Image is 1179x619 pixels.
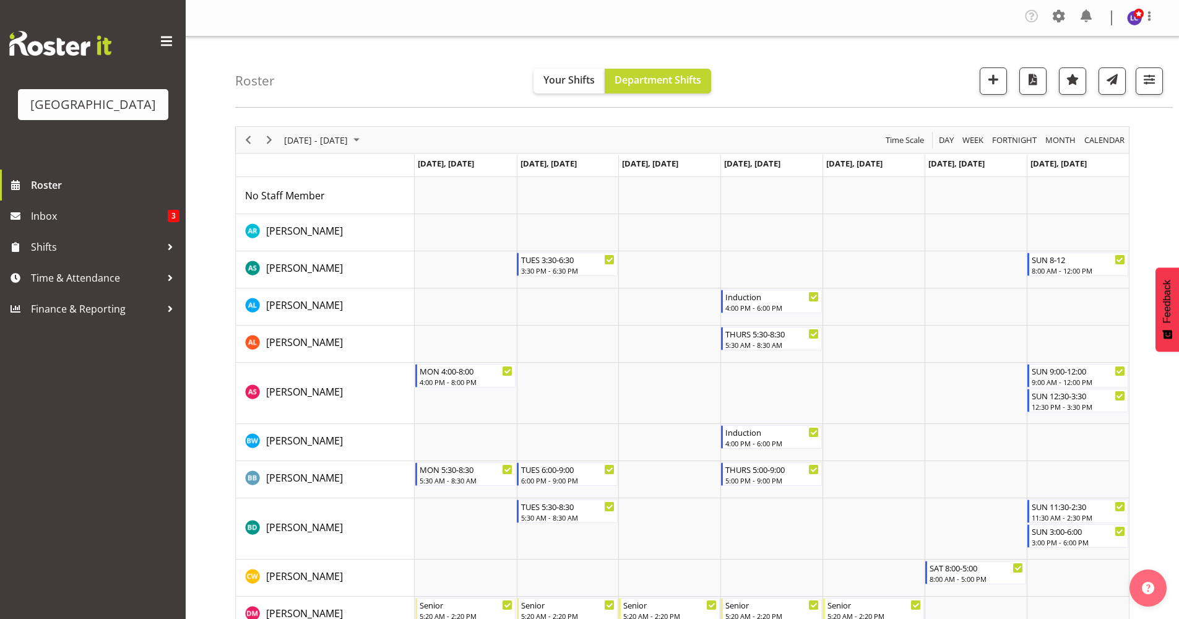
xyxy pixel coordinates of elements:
[1032,266,1125,275] div: 8:00 AM - 12:00 PM
[1019,67,1047,95] button: Download a PDF of the roster according to the set date range.
[521,513,615,522] div: 5:30 AM - 8:30 AM
[725,599,819,611] div: Senior
[283,132,349,148] span: [DATE] - [DATE]
[266,569,343,584] a: [PERSON_NAME]
[236,498,415,560] td: Braedyn Dykes resource
[1059,67,1086,95] button: Highlight an important date within the roster.
[266,223,343,238] a: [PERSON_NAME]
[725,475,819,485] div: 5:00 PM - 9:00 PM
[938,132,955,148] span: Day
[725,340,819,350] div: 5:30 AM - 8:30 AM
[236,288,415,326] td: Alesana Lafoga resource
[259,127,280,153] div: Next
[168,210,179,222] span: 3
[31,269,161,287] span: Time & Attendance
[521,266,615,275] div: 3:30 PM - 6:30 PM
[884,132,926,148] button: Time Scale
[1162,280,1173,323] span: Feedback
[520,158,577,169] span: [DATE], [DATE]
[521,463,615,475] div: TUES 6:00-9:00
[266,521,343,534] span: [PERSON_NAME]
[266,471,343,485] span: [PERSON_NAME]
[418,158,474,169] span: [DATE], [DATE]
[1032,525,1125,537] div: SUN 3:00-6:00
[420,475,513,485] div: 5:30 AM - 8:30 AM
[235,74,275,88] h4: Roster
[1082,132,1127,148] button: Month
[236,363,415,424] td: Alex Sansom resource
[533,69,605,93] button: Your Shifts
[721,462,822,486] div: Bradley Barton"s event - THURS 5:00-9:00 Begin From Thursday, September 4, 2025 at 5:00:00 PM GMT...
[1027,364,1128,387] div: Alex Sansom"s event - SUN 9:00-12:00 Begin From Sunday, September 7, 2025 at 9:00:00 AM GMT+12:00...
[1127,11,1142,25] img: laurie-cook11580.jpg
[266,261,343,275] span: [PERSON_NAME]
[245,189,325,202] span: No Staff Member
[724,158,780,169] span: [DATE], [DATE]
[517,253,618,276] div: Ajay Smith"s event - TUES 3:30-6:30 Begin From Tuesday, September 2, 2025 at 3:30:00 PM GMT+12:00...
[721,327,822,350] div: Alex Laverty"s event - THURS 5:30-8:30 Begin From Thursday, September 4, 2025 at 5:30:00 AM GMT+1...
[266,384,343,399] a: [PERSON_NAME]
[420,599,513,611] div: Senior
[725,438,819,448] div: 4:00 PM - 6:00 PM
[420,377,513,387] div: 4:00 PM - 8:00 PM
[1030,158,1087,169] span: [DATE], [DATE]
[236,214,415,251] td: Addison Robertson resource
[240,132,257,148] button: Previous
[266,470,343,485] a: [PERSON_NAME]
[930,561,1023,574] div: SAT 8:00-5:00
[236,424,415,461] td: Ben Wyatt resource
[1099,67,1126,95] button: Send a list of all shifts for the selected filtered period to all rostered employees.
[615,73,701,87] span: Department Shifts
[991,132,1038,148] span: Fortnight
[1032,389,1125,402] div: SUN 12:30-3:30
[521,475,615,485] div: 6:00 PM - 9:00 PM
[725,463,819,475] div: THURS 5:00-9:00
[725,290,819,303] div: Induction
[961,132,986,148] button: Timeline Week
[415,462,516,486] div: Bradley Barton"s event - MON 5:30-8:30 Begin From Monday, September 1, 2025 at 5:30:00 AM GMT+12:...
[930,574,1023,584] div: 8:00 AM - 5:00 PM
[721,290,822,313] div: Alesana Lafoga"s event - Induction Begin From Thursday, September 4, 2025 at 4:00:00 PM GMT+12:00...
[1032,402,1125,412] div: 12:30 PM - 3:30 PM
[826,158,883,169] span: [DATE], [DATE]
[9,31,111,56] img: Rosterit website logo
[1032,513,1125,522] div: 11:30 AM - 2:30 PM
[236,560,415,597] td: Cain Wilson resource
[31,176,179,194] span: Roster
[266,335,343,349] span: [PERSON_NAME]
[266,261,343,275] a: [PERSON_NAME]
[261,132,278,148] button: Next
[980,67,1007,95] button: Add a new shift
[827,599,921,611] div: Senior
[1083,132,1126,148] span: calendar
[31,300,161,318] span: Finance & Reporting
[236,461,415,498] td: Bradley Barton resource
[622,158,678,169] span: [DATE], [DATE]
[937,132,956,148] button: Timeline Day
[517,462,618,486] div: Bradley Barton"s event - TUES 6:00-9:00 Begin From Tuesday, September 2, 2025 at 6:00:00 PM GMT+1...
[623,599,717,611] div: Senior
[521,599,615,611] div: Senior
[266,224,343,238] span: [PERSON_NAME]
[1027,500,1128,523] div: Braedyn Dykes"s event - SUN 11:30-2:30 Begin From Sunday, September 7, 2025 at 11:30:00 AM GMT+12...
[884,132,925,148] span: Time Scale
[1027,253,1128,276] div: Ajay Smith"s event - SUN 8-12 Begin From Sunday, September 7, 2025 at 8:00:00 AM GMT+12:00 Ends A...
[266,298,343,313] a: [PERSON_NAME]
[725,426,819,438] div: Induction
[605,69,711,93] button: Department Shifts
[1032,500,1125,513] div: SUN 11:30-2:30
[30,95,156,114] div: [GEOGRAPHIC_DATA]
[420,365,513,377] div: MON 4:00-8:00
[282,132,365,148] button: September 01 - 07, 2025
[236,251,415,288] td: Ajay Smith resource
[31,207,168,225] span: Inbox
[1032,253,1125,266] div: SUN 8-12
[725,327,819,340] div: THURS 5:30-8:30
[721,425,822,449] div: Ben Wyatt"s event - Induction Begin From Thursday, September 4, 2025 at 4:00:00 PM GMT+12:00 Ends...
[521,500,615,513] div: TUES 5:30-8:30
[1032,365,1125,377] div: SUN 9:00-12:00
[1136,67,1163,95] button: Filter Shifts
[725,303,819,313] div: 4:00 PM - 6:00 PM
